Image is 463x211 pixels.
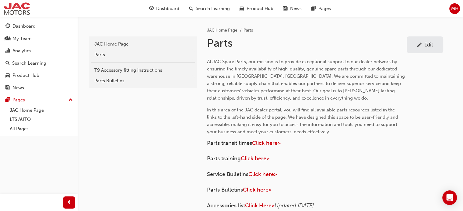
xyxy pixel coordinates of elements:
a: search-iconSearch Learning [184,2,235,15]
div: JAC Home Page [94,41,192,48]
a: Click here> [248,171,277,178]
div: Pages [12,97,25,104]
a: car-iconProduct Hub [235,2,278,15]
div: Edit [424,42,433,48]
div: Parts [94,51,192,58]
a: JAC Home Page [7,106,75,115]
span: search-icon [5,61,10,66]
span: news-icon [5,85,10,91]
span: Parts training [207,155,241,162]
span: car-icon [5,73,10,78]
button: MH [449,3,460,14]
span: Accessories list [207,202,245,209]
button: DashboardMy TeamAnalyticsSearch LearningProduct HubNews [2,19,75,94]
span: pages-icon [311,5,316,12]
span: MH [451,5,458,12]
span: people-icon [5,36,10,42]
span: up-icon [68,96,73,104]
span: car-icon [240,5,244,12]
img: jac-portal [3,2,31,15]
a: All Pages [7,124,75,134]
span: Parts Bulletins [207,186,243,193]
span: guage-icon [149,5,154,12]
span: Dashboard [156,5,179,12]
a: Click Here> [245,202,275,209]
a: Product Hub [2,70,75,81]
a: Parts [91,49,195,60]
span: Parts transit times [207,140,252,146]
button: Pages [2,94,75,106]
span: prev-icon [67,199,72,206]
span: At JAC Spare Parts, our mission is to provide exceptional support to our dealer network by ensuri... [207,59,406,101]
a: Analytics [2,45,75,56]
span: pages-icon [5,97,10,103]
span: Updated [DATE] [275,202,314,209]
span: News [290,5,302,12]
a: pages-iconPages [307,2,336,15]
div: Analytics [12,47,31,54]
span: Service Bulletins [207,171,248,178]
span: Pages [318,5,331,12]
a: Click here> [252,140,281,146]
div: Product Hub [12,72,39,79]
div: Dashboard [12,23,36,30]
span: chart-icon [5,48,10,54]
a: news-iconNews [278,2,307,15]
a: News [2,82,75,94]
span: In this area of the JAC dealer portal, you will find all available parts resources listed in the ... [207,107,399,134]
a: T9 Accessory fitting instructions [91,65,195,76]
div: News [12,84,24,91]
a: Click here> [241,155,269,162]
li: Parts [244,27,253,34]
span: search-icon [189,5,193,12]
a: JAC Home Page [91,39,195,49]
span: Search Learning [196,5,230,12]
a: Edit [407,36,443,53]
a: Dashboard [2,21,75,32]
div: My Team [12,35,32,42]
a: LTS AUTO [7,115,75,124]
div: Parts Bulletins [94,77,192,84]
div: T9 Accessory fitting instructions [94,67,192,74]
span: Product Hub [247,5,273,12]
span: pencil-icon [417,43,422,49]
a: Parts Bulletins [91,76,195,86]
span: news-icon [283,5,288,12]
a: My Team [2,33,75,44]
div: Search Learning [12,60,46,67]
h1: Parts [207,36,407,50]
a: Click here> [243,186,272,193]
span: guage-icon [5,24,10,29]
a: Search Learning [2,58,75,69]
a: JAC Home Page [207,28,237,33]
a: guage-iconDashboard [144,2,184,15]
div: Open Intercom Messenger [442,190,457,205]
